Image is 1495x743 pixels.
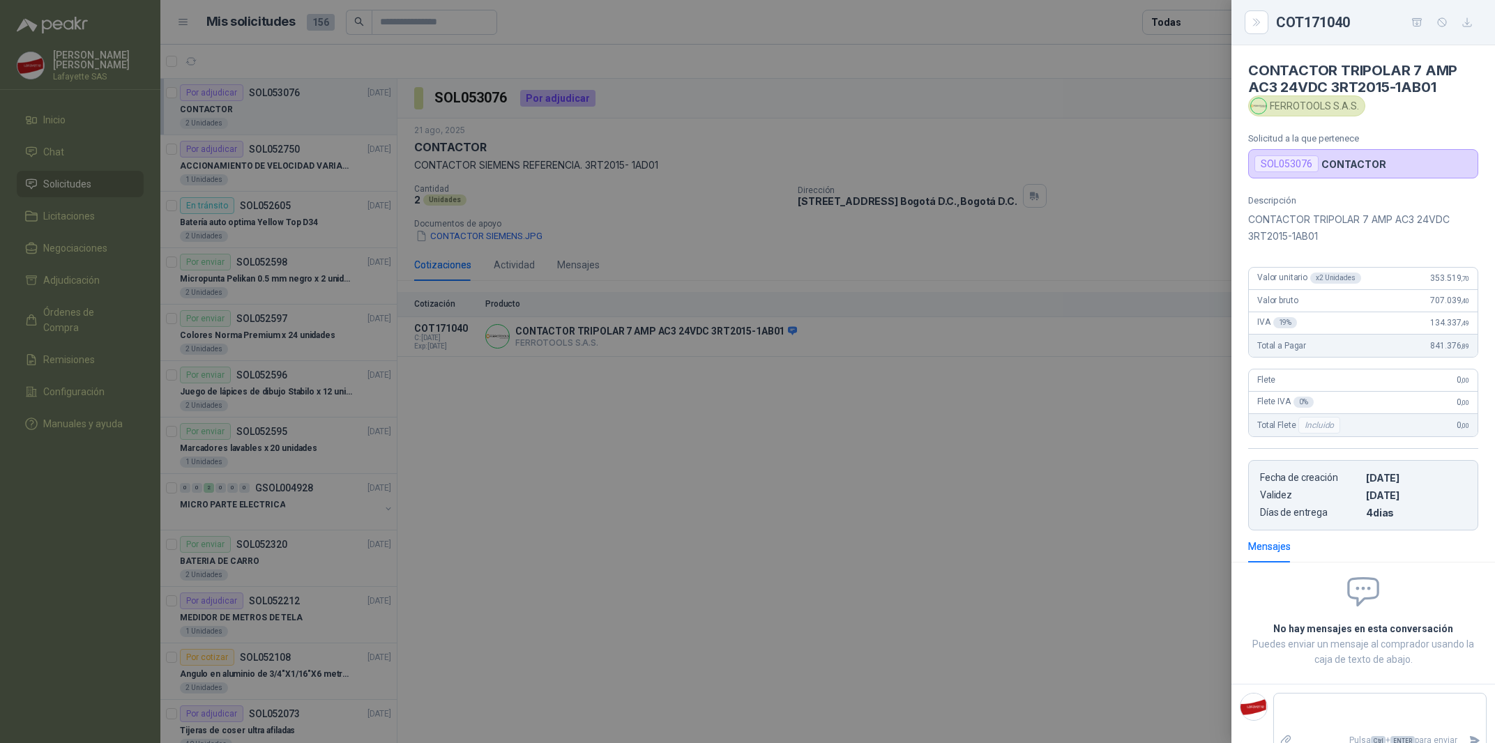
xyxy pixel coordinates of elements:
div: Incluido [1298,417,1340,434]
span: Total Flete [1257,417,1343,434]
span: 0 [1457,420,1469,430]
span: ,89 [1461,342,1469,350]
p: CONTACTOR [1321,158,1386,170]
span: 707.039 [1430,296,1469,305]
div: SOL053076 [1254,155,1319,172]
div: 19 % [1273,317,1298,328]
p: Fecha de creación [1260,472,1360,484]
span: Flete IVA [1257,397,1314,408]
p: CONTACTOR TRIPOLAR 7 AMP AC3 24VDC 3RT2015-1AB01 [1248,211,1478,245]
p: Días de entrega [1260,507,1360,519]
p: [DATE] [1366,472,1466,484]
span: ,40 [1461,297,1469,305]
span: 134.337 [1430,318,1469,328]
div: FERROTOOLS S.A.S. [1248,95,1365,116]
span: 353.519 [1430,273,1469,283]
span: ,70 [1461,275,1469,282]
img: Company Logo [1251,98,1266,114]
p: Solicitud a la que pertenece [1248,133,1478,144]
p: 4 dias [1366,507,1466,519]
h4: CONTACTOR TRIPOLAR 7 AMP AC3 24VDC 3RT2015-1AB01 [1248,62,1478,95]
span: 0 [1457,397,1469,407]
div: x 2 Unidades [1310,273,1361,284]
h2: No hay mensajes en esta conversación [1248,621,1478,636]
span: Flete [1257,375,1275,385]
button: Close [1248,14,1265,31]
img: Company Logo [1240,694,1267,720]
div: COT171040 [1276,11,1478,33]
div: Mensajes [1248,539,1291,554]
span: ,00 [1461,376,1469,384]
span: Valor unitario [1257,273,1361,284]
span: IVA [1257,317,1297,328]
span: ,00 [1461,399,1469,406]
p: Validez [1260,489,1360,501]
span: ,00 [1461,422,1469,429]
span: 841.376 [1430,341,1469,351]
span: Valor bruto [1257,296,1298,305]
p: Descripción [1248,195,1478,206]
p: Puedes enviar un mensaje al comprador usando la caja de texto de abajo. [1248,636,1478,667]
span: 0 [1457,375,1469,385]
span: Total a Pagar [1257,341,1306,351]
span: ,49 [1461,319,1469,327]
div: 0 % [1293,397,1314,408]
p: [DATE] [1366,489,1466,501]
